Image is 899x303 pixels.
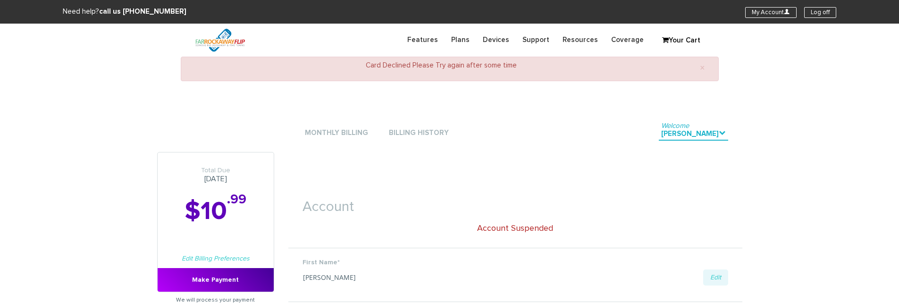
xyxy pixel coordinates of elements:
a: Resources [556,31,605,49]
a: Edit Billing Preferences [182,255,250,262]
a: Edit [703,269,728,286]
img: FiveTownsFlip [188,24,252,57]
i: U [784,8,790,15]
a: Log off [804,7,836,18]
span: Welcome [661,122,689,129]
a: Plans [445,31,476,49]
a: Devices [476,31,516,49]
h1: Account [288,185,742,219]
a: Coverage [605,31,650,49]
a: Welcome[PERSON_NAME]. [659,128,728,141]
a: My AccountU [745,7,797,18]
h2: $10 [158,198,274,226]
a: Make Payment [158,268,274,292]
h3: [DATE] [158,167,274,184]
a: Features [401,31,445,49]
span: × [700,63,705,73]
strong: call us [PHONE_NUMBER] [99,8,186,15]
button: Close [694,59,711,76]
i: . [719,129,726,136]
span: Total Due [158,167,274,175]
label: First Name* [302,258,728,267]
h4: Account Suspended [288,224,742,234]
a: Monthly Billing [302,127,370,140]
div: Card Declined Please Try again after some time [181,57,719,81]
a: Support [516,31,556,49]
sup: .99 [227,193,246,206]
span: Need help? [63,8,186,15]
a: Your Cart [657,34,705,48]
a: Billing History [386,127,451,140]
